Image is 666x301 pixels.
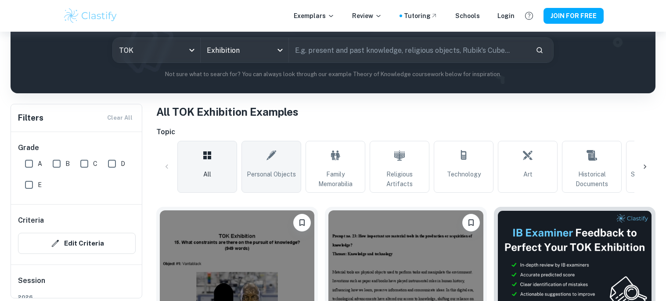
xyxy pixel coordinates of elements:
[447,169,481,179] span: Technology
[18,143,136,153] h6: Grade
[38,180,42,190] span: E
[522,8,536,23] button: Help and Feedback
[523,169,533,179] span: Art
[294,11,335,21] p: Exemplars
[247,169,296,179] span: Personal Objects
[293,214,311,231] button: Please log in to bookmark exemplars
[455,11,480,21] a: Schools
[203,169,211,179] span: All
[93,159,97,169] span: C
[462,214,480,231] button: Please log in to bookmark exemplars
[497,11,515,21] a: Login
[18,275,136,293] h6: Session
[18,70,648,79] p: Not sure what to search for? You can always look through our example Theory of Knowledge coursewo...
[201,38,288,62] div: Exhibition
[18,233,136,254] button: Edit Criteria
[65,159,70,169] span: B
[289,38,529,62] input: E.g. present and past knowledge, religious objects, Rubik's Cube...
[156,104,655,120] h1: All TOK Exhibition Examples
[18,215,44,226] h6: Criteria
[544,8,604,24] button: JOIN FOR FREE
[113,38,201,62] div: TOK
[156,127,655,137] h6: Topic
[566,169,618,189] span: Historical Documents
[404,11,438,21] a: Tutoring
[18,293,136,301] span: 2026
[63,7,119,25] img: Clastify logo
[38,159,42,169] span: A
[532,43,547,58] button: Search
[121,159,125,169] span: D
[352,11,382,21] p: Review
[310,169,361,189] span: Family Memorabilia
[18,112,43,124] h6: Filters
[374,169,425,189] span: Religious Artifacts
